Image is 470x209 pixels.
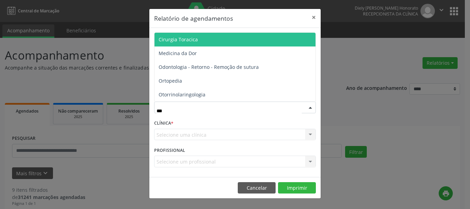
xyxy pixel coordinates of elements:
[154,145,185,156] label: PROFISSIONAL
[159,50,197,56] span: Medicina da Dor
[238,182,276,194] button: Cancelar
[159,77,182,84] span: Ortopedia
[154,33,208,43] label: DATA DE AGENDAMENTO
[278,182,316,194] button: Imprimir
[307,9,321,26] button: Close
[154,118,173,129] label: CLÍNICA
[159,36,198,43] span: Cirurgia Toracica
[159,64,259,70] span: Odontologia - Retorno - Remoção de sutura
[154,14,233,23] h5: Relatório de agendamentos
[159,91,205,98] span: Otorrinolaringologia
